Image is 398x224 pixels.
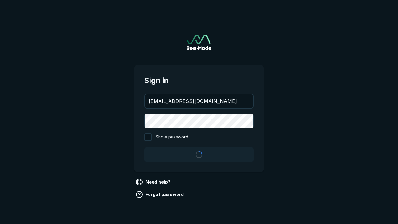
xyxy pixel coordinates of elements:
a: Go to sign in [187,35,211,50]
a: Need help? [134,177,173,187]
span: Sign in [144,75,254,86]
a: Forgot password [134,189,186,199]
input: your@email.com [145,94,253,108]
span: Show password [155,133,188,141]
img: See-Mode Logo [187,35,211,50]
